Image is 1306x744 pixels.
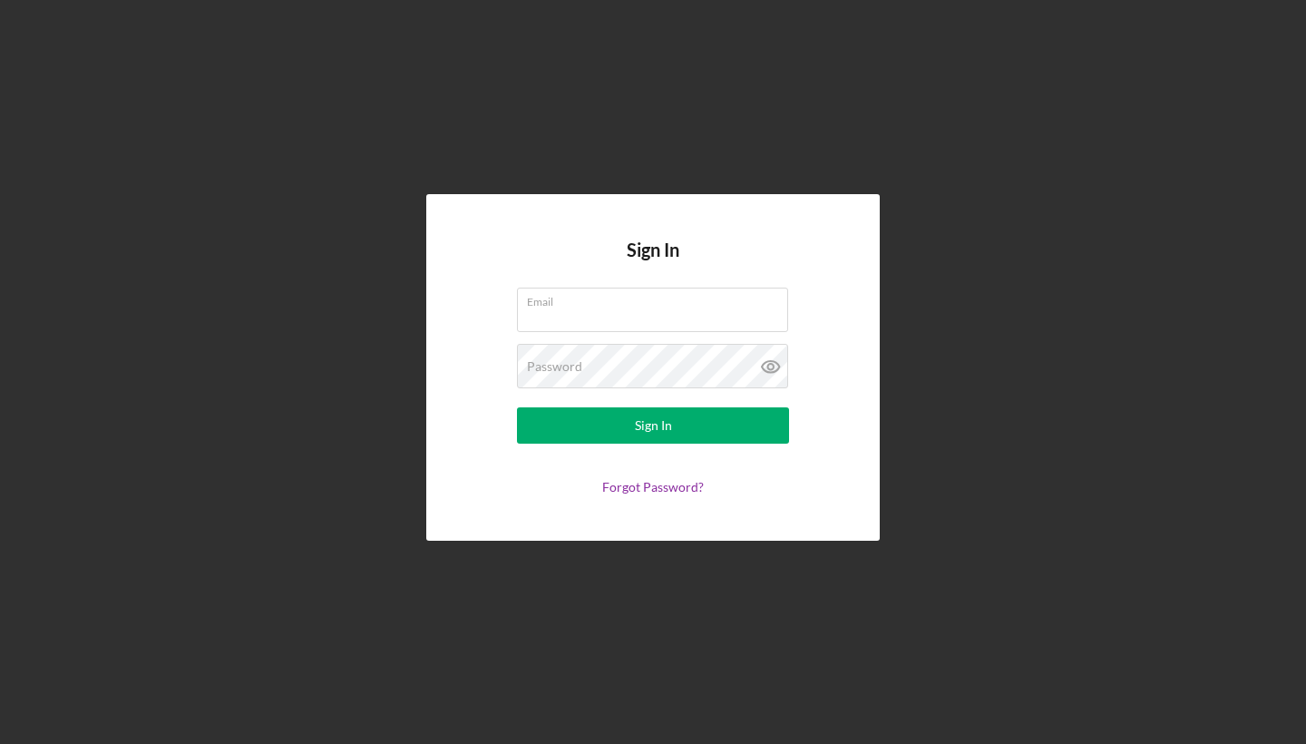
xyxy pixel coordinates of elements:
[517,407,789,444] button: Sign In
[635,407,672,444] div: Sign In
[527,289,788,308] label: Email
[627,240,679,288] h4: Sign In
[602,479,704,494] a: Forgot Password?
[527,359,582,374] label: Password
